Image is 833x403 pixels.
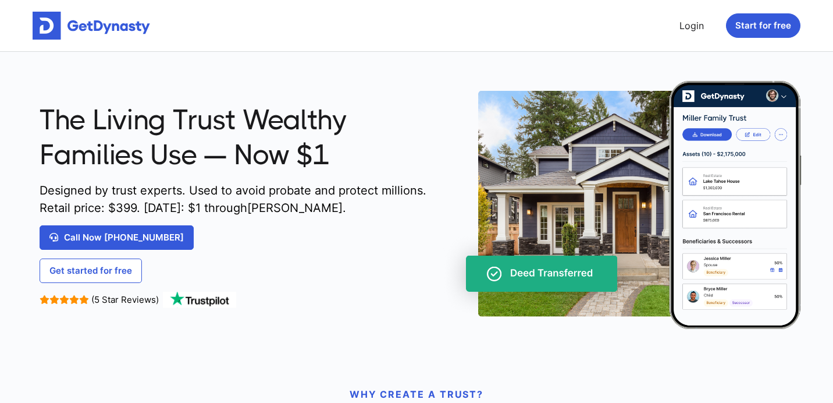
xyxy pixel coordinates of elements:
[162,292,237,308] img: TrustPilot Logo
[40,259,142,283] a: Get started for free
[726,13,800,38] button: Start for free
[675,14,709,37] a: Login
[33,12,150,40] img: Get started for free with Dynasty Trust Company
[40,182,432,217] span: Designed by trust experts. Used to avoid probate and protect millions. Retail price: $ 399 . [DAT...
[91,294,159,305] span: (5 Star Reviews)
[40,225,194,250] a: Call Now [PHONE_NUMBER]
[40,387,793,401] p: WHY CREATE A TRUST?
[440,81,802,329] img: trust-on-cellphone
[40,102,432,173] span: The Living Trust Wealthy Families Use — Now $1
